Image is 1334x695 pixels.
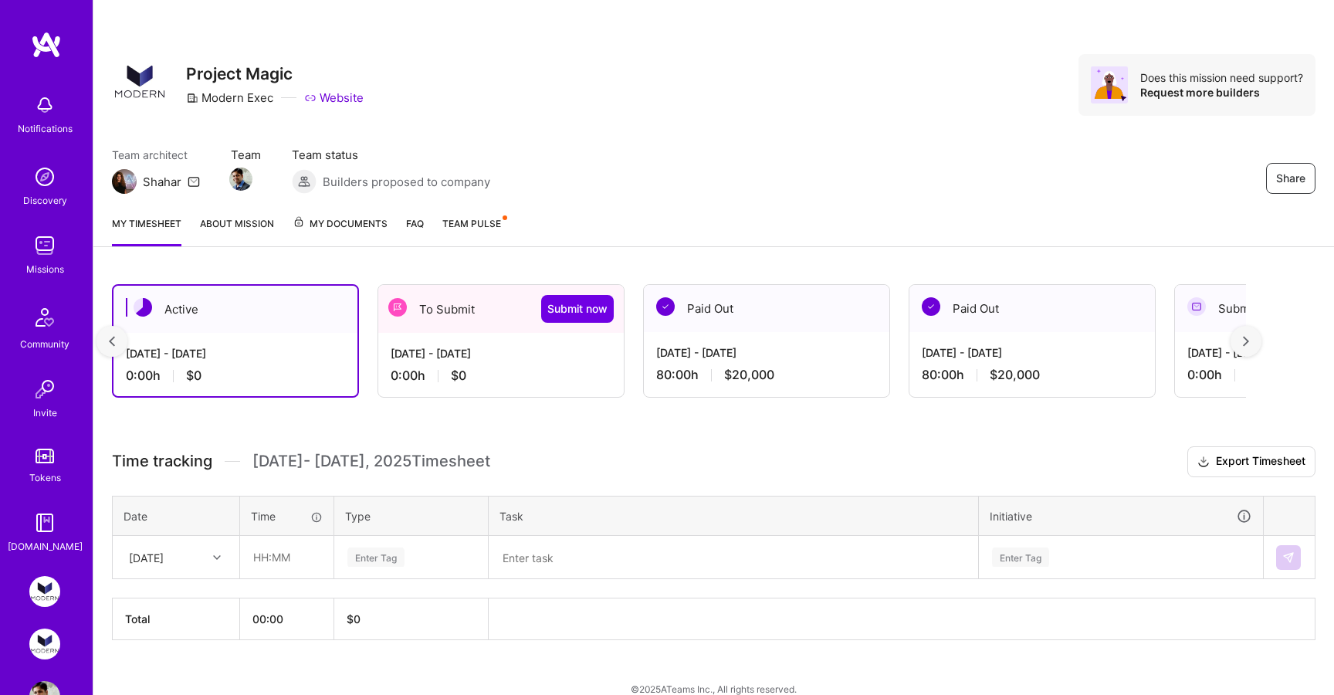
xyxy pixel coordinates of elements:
[990,367,1040,383] span: $20,000
[143,174,181,190] div: Shahar
[112,452,212,471] span: Time tracking
[347,612,361,625] span: $ 0
[29,629,60,659] img: Modern Exec: Project Magic
[1197,454,1210,470] i: icon Download
[241,537,333,578] input: HH:MM
[451,368,466,384] span: $0
[20,336,69,352] div: Community
[292,147,490,163] span: Team status
[304,90,364,106] a: Website
[1187,297,1206,316] img: Submitted
[33,405,57,421] div: Invite
[656,297,675,316] img: Paid Out
[1140,85,1303,100] div: Request more builders
[656,367,877,383] div: 80:00 h
[293,215,388,232] span: My Documents
[8,538,83,554] div: [DOMAIN_NAME]
[644,285,889,332] div: Paid Out
[126,368,345,384] div: 0:00 h
[186,64,364,83] h3: Project Magic
[922,344,1143,361] div: [DATE] - [DATE]
[109,336,115,347] img: left
[29,507,60,538] img: guide book
[186,368,201,384] span: $0
[186,92,198,104] i: icon CompanyGray
[240,598,334,640] th: 00:00
[113,286,357,333] div: Active
[1276,171,1305,186] span: Share
[200,215,274,246] a: About Mission
[292,169,317,194] img: Builders proposed to company
[26,261,64,277] div: Missions
[129,549,164,565] div: [DATE]
[1187,446,1315,477] button: Export Timesheet
[113,496,240,536] th: Date
[1140,70,1303,85] div: Does this mission need support?
[922,367,1143,383] div: 80:00 h
[126,345,345,361] div: [DATE] - [DATE]
[391,368,611,384] div: 0:00 h
[724,367,774,383] span: $20,000
[1266,163,1315,194] button: Share
[293,215,388,246] a: My Documents
[36,449,54,463] img: tokens
[23,192,67,208] div: Discovery
[31,31,62,59] img: logo
[489,496,979,536] th: Task
[229,168,252,191] img: Team Member Avatar
[378,285,624,333] div: To Submit
[29,576,60,607] img: Modern Exec: Team for Platform & AI Development
[25,629,64,659] a: Modern Exec: Project Magic
[251,508,323,524] div: Time
[656,344,877,361] div: [DATE] - [DATE]
[113,598,240,640] th: Total
[334,496,489,536] th: Type
[112,215,181,246] a: My timesheet
[188,175,200,188] i: icon Mail
[29,90,60,120] img: bell
[922,297,940,316] img: Paid Out
[992,545,1049,569] div: Enter Tag
[112,147,200,163] span: Team architect
[406,215,424,246] a: FAQ
[231,166,251,192] a: Team Member Avatar
[231,147,261,163] span: Team
[1243,336,1249,347] img: right
[909,285,1155,332] div: Paid Out
[990,507,1252,525] div: Initiative
[388,298,407,317] img: To Submit
[112,169,137,194] img: Team Architect
[252,452,490,471] span: [DATE] - [DATE] , 2025 Timesheet
[391,345,611,361] div: [DATE] - [DATE]
[541,295,614,323] button: Submit now
[29,470,61,486] div: Tokens
[29,230,60,261] img: teamwork
[29,161,60,192] img: discovery
[347,545,405,569] div: Enter Tag
[213,554,221,561] i: icon Chevron
[186,90,273,106] div: Modern Exec
[26,299,63,336] img: Community
[442,218,501,229] span: Team Pulse
[323,174,490,190] span: Builders proposed to company
[547,301,608,317] span: Submit now
[18,120,73,137] div: Notifications
[442,215,506,246] a: Team Pulse
[1282,551,1295,564] img: Submit
[1091,66,1128,103] img: Avatar
[112,54,168,110] img: Company Logo
[25,576,64,607] a: Modern Exec: Team for Platform & AI Development
[134,298,152,317] img: Active
[29,374,60,405] img: Invite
